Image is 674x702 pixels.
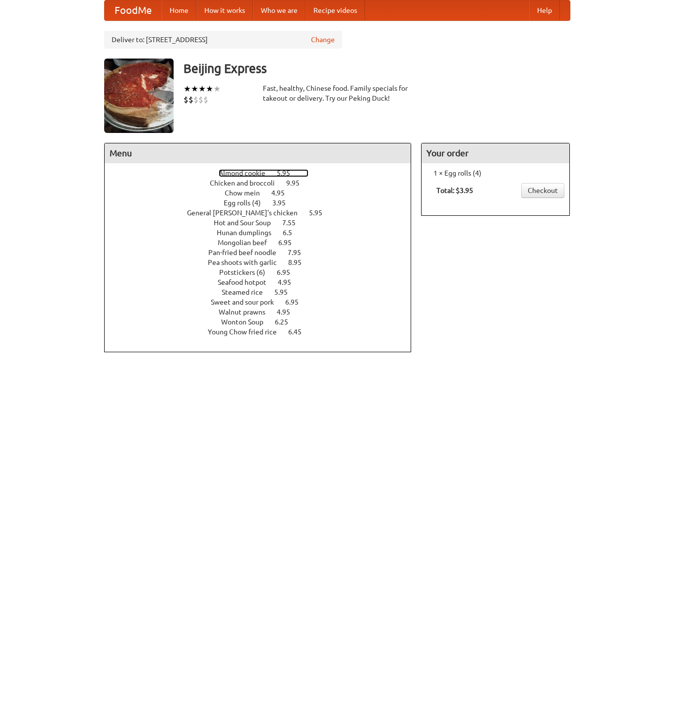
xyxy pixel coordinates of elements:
b: Total: $3.95 [436,187,473,194]
a: Home [162,0,196,20]
span: 5.95 [274,288,298,296]
span: Egg rolls (4) [224,199,271,207]
span: 6.95 [285,298,308,306]
span: General [PERSON_NAME]'s chicken [187,209,307,217]
span: 8.95 [288,258,311,266]
a: Potstickers (6) 6.95 [219,268,308,276]
span: 4.95 [278,278,301,286]
span: Young Chow fried rice [208,328,287,336]
span: Walnut prawns [219,308,275,316]
span: 4.95 [271,189,295,197]
span: 5.95 [277,169,300,177]
li: ★ [184,83,191,94]
a: Hunan dumplings 6.5 [217,229,310,237]
li: $ [203,94,208,105]
span: Wonton Soup [221,318,273,326]
img: angular.jpg [104,59,174,133]
li: $ [184,94,188,105]
h4: Your order [422,143,569,163]
li: ★ [213,83,221,94]
span: 6.95 [277,268,300,276]
span: Potstickers (6) [219,268,275,276]
a: Wonton Soup 6.25 [221,318,306,326]
a: Sweet and sour pork 6.95 [211,298,317,306]
span: Hunan dumplings [217,229,281,237]
span: 6.25 [275,318,298,326]
span: Seafood hotpot [218,278,276,286]
span: 3.95 [272,199,296,207]
span: 5.95 [309,209,332,217]
span: 6.95 [278,239,302,247]
span: 6.45 [288,328,311,336]
span: Steamed rice [222,288,273,296]
span: Almond cookie [219,169,275,177]
span: 6.5 [283,229,302,237]
li: ★ [206,83,213,94]
a: FoodMe [105,0,162,20]
a: Chow mein 4.95 [225,189,303,197]
span: 9.95 [286,179,309,187]
a: Seafood hotpot 4.95 [218,278,309,286]
span: Hot and Sour Soup [214,219,281,227]
a: Almond cookie 5.95 [219,169,308,177]
h3: Beijing Express [184,59,570,78]
a: Hot and Sour Soup 7.55 [214,219,314,227]
span: Chow mein [225,189,270,197]
span: Pan-fried beef noodle [208,249,286,256]
a: Pea shoots with garlic 8.95 [208,258,320,266]
span: Pea shoots with garlic [208,258,287,266]
a: Checkout [521,183,564,198]
a: Chicken and broccoli 9.95 [210,179,318,187]
a: Mongolian beef 6.95 [218,239,310,247]
a: Who we are [253,0,306,20]
span: 4.95 [277,308,300,316]
span: Chicken and broccoli [210,179,285,187]
a: Young Chow fried rice 6.45 [208,328,320,336]
a: Recipe videos [306,0,365,20]
a: Help [529,0,560,20]
a: General [PERSON_NAME]'s chicken 5.95 [187,209,341,217]
li: $ [188,94,193,105]
span: 7.95 [288,249,311,256]
div: Deliver to: [STREET_ADDRESS] [104,31,342,49]
span: Sweet and sour pork [211,298,284,306]
li: 1 × Egg rolls (4) [427,168,564,178]
li: $ [198,94,203,105]
a: Pan-fried beef noodle 7.95 [208,249,319,256]
span: Mongolian beef [218,239,277,247]
span: 7.55 [282,219,306,227]
a: Walnut prawns 4.95 [219,308,308,316]
li: ★ [198,83,206,94]
li: $ [193,94,198,105]
a: Change [311,35,335,45]
li: ★ [191,83,198,94]
a: Steamed rice 5.95 [222,288,306,296]
div: Fast, healthy, Chinese food. Family specials for takeout or delivery. Try our Peking Duck! [263,83,412,103]
a: Egg rolls (4) 3.95 [224,199,304,207]
h4: Menu [105,143,411,163]
a: How it works [196,0,253,20]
